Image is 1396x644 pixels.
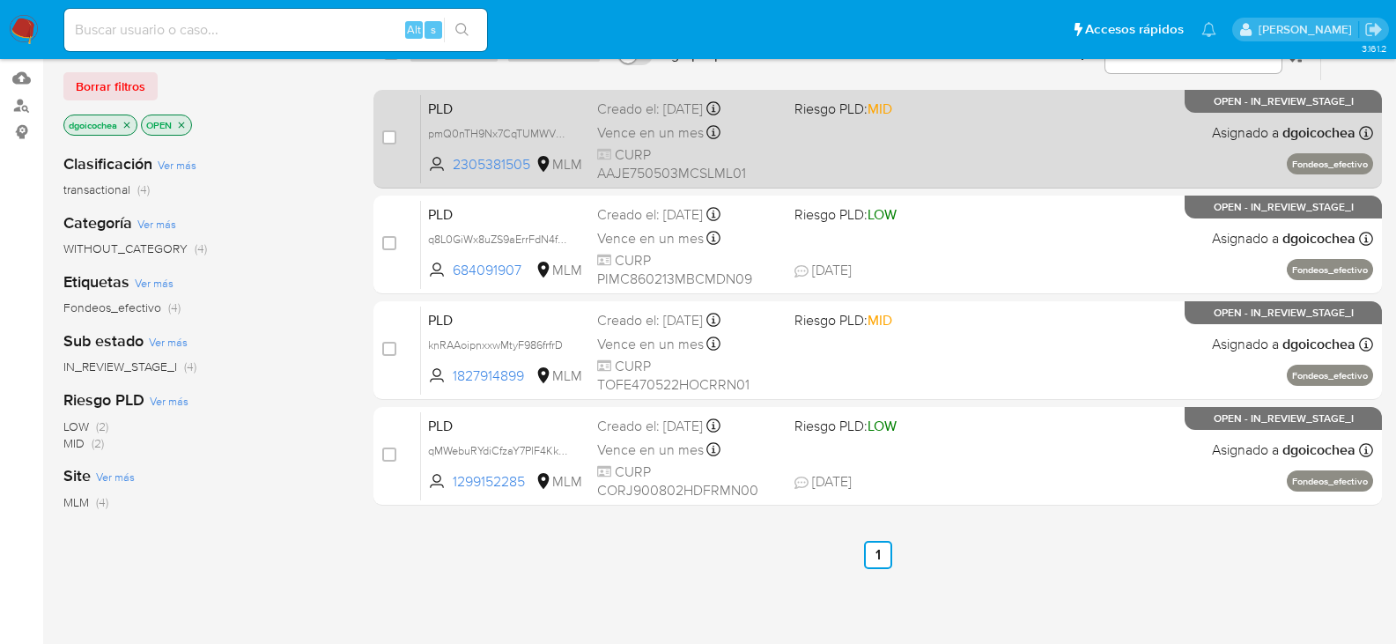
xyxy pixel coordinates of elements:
[407,21,421,38] span: Alt
[64,19,487,41] input: Buscar usuario o caso...
[1259,21,1358,38] p: dalia.goicochea@mercadolibre.com.mx
[444,18,480,42] button: search-icon
[1201,22,1216,37] a: Notificaciones
[1085,20,1184,39] span: Accesos rápidos
[1364,20,1383,39] a: Salir
[1362,41,1387,56] span: 3.161.2
[431,21,436,38] span: s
